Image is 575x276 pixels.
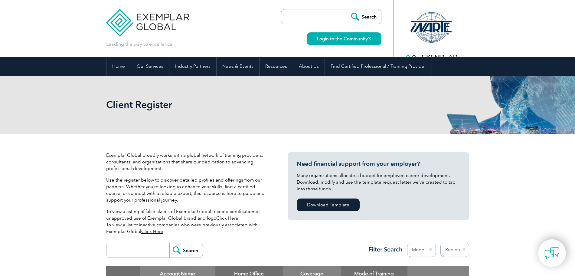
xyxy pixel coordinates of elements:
a: Login to the Community [307,32,381,45]
p: Leading the way to excellence [106,41,172,48]
p: To view a listing of false claims of Exemplar Global training certification or unapproved use of ... [106,208,270,235]
p: Exemplar Global proudly works with a global network of training providers, consultants, and organ... [106,152,270,172]
img: contact-chat.png [544,246,560,261]
p: Many organizations allocate a budget for employee career development. Download, modify and use th... [297,172,460,192]
a: Click Here [216,215,238,221]
p: Use the register below to discover detailed profiles and offerings from our partners. Whether you... [106,177,270,203]
a: Click Here [141,229,163,234]
input: Search [348,9,381,24]
a: Our Services [131,57,169,76]
a: Home [106,57,131,76]
a: Industry Partners [169,57,216,76]
a: Download Template [297,199,360,211]
input: Search [169,243,203,258]
a: News & Events [217,57,259,76]
a: Find Certified Professional / Training Provider [325,57,432,76]
a: About Us [293,57,325,76]
h3: Need financial support from your employer? [297,160,460,168]
h3: Filter Search [365,246,403,253]
a: Resources [260,57,293,76]
img: open_square.png [368,37,371,40]
h2: Client Register [106,100,360,110]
